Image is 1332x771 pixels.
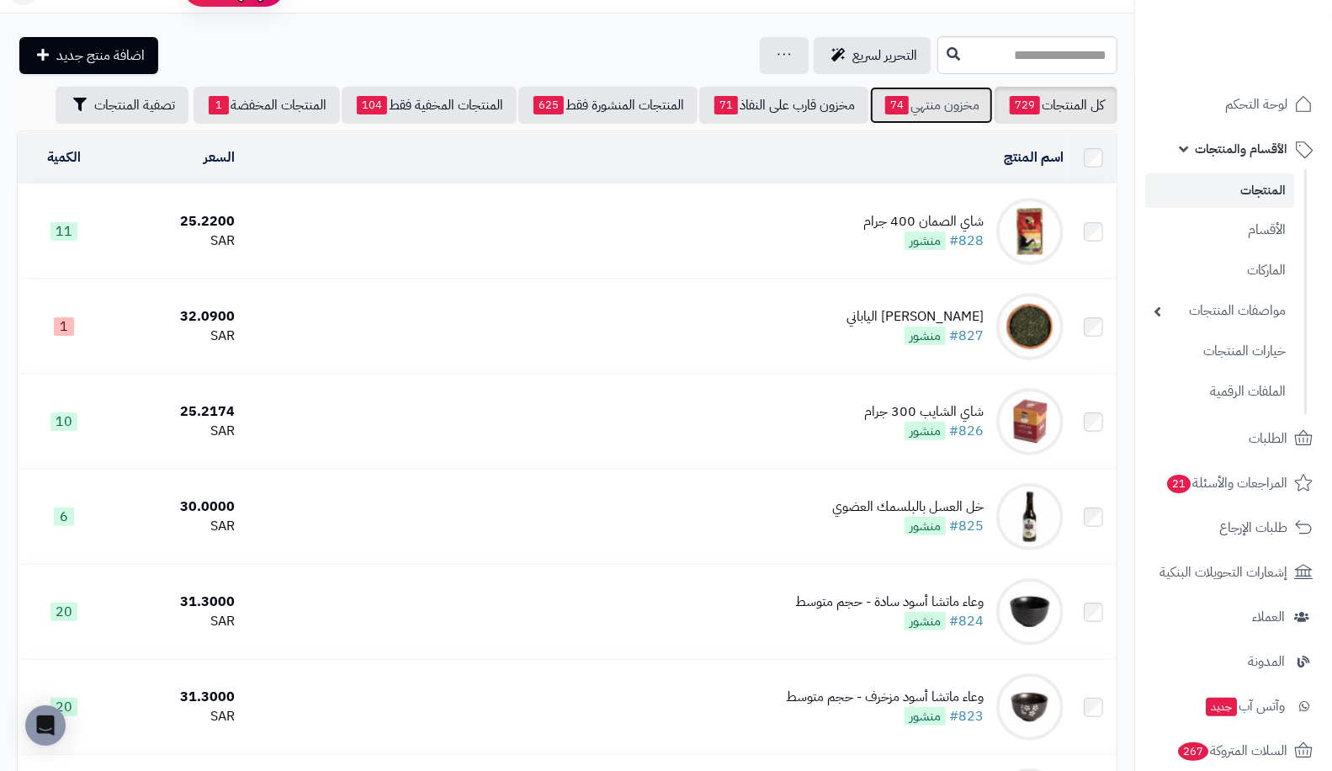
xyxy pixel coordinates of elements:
[885,96,909,114] span: 74
[996,293,1064,360] img: شاي جيوكورو الياباني
[1145,597,1322,637] a: العملاء
[1004,147,1064,167] a: اسم المنتج
[1145,374,1294,410] a: الملفات الرقمية
[996,483,1064,550] img: خل العسل بالبلسمك العضوي
[814,37,931,74] a: التحرير لسريع
[117,517,236,536] div: SAR
[870,87,993,124] a: مخزون منتهي74
[1218,45,1316,80] img: logo-2.png
[905,422,946,440] span: منشور
[54,317,74,336] span: 1
[996,388,1064,455] img: شاي الشايب 300 جرام
[1145,212,1294,248] a: الأقسام
[518,87,698,124] a: المنتجات المنشورة فقط625
[846,307,984,327] div: [PERSON_NAME] الياباني
[56,45,145,66] span: اضافة منتج جديد
[1249,427,1287,450] span: الطلبات
[117,327,236,346] div: SAR
[714,96,738,114] span: 71
[1219,516,1287,540] span: طلبات الإرجاع
[1204,694,1285,718] span: وآتس آب
[117,497,236,517] div: 30.0000
[50,603,77,621] span: 20
[795,593,984,612] div: وعاء ماتشا أسود سادة - حجم متوسط
[852,45,917,66] span: التحرير لسريع
[1145,333,1294,370] a: خيارات المنتجات
[1225,93,1287,116] span: لوحة التحكم
[786,688,984,707] div: وعاء ماتشا أسود مزخرف - حجم متوسط
[832,497,984,517] div: خل العسل بالبلسمك العضوي
[194,87,340,124] a: المنتجات المخفضة1
[342,87,517,124] a: المنتجات المخفية فقط104
[1145,293,1294,329] a: مواصفات المنتجات
[1145,418,1322,459] a: الطلبات
[117,231,236,251] div: SAR
[864,402,984,422] div: شاي الشايب 300 جرام
[949,611,984,631] a: #824
[996,673,1064,741] img: وعاء ماتشا أسود مزخرف - حجم متوسط
[117,402,236,422] div: 25.2174
[1145,552,1322,593] a: إشعارات التحويلات البنكية
[1145,173,1294,208] a: المنتجات
[905,612,946,630] span: منشور
[1145,508,1322,548] a: طلبات الإرجاع
[1167,475,1191,493] span: 21
[1145,84,1322,125] a: لوحة التحكم
[905,517,946,535] span: منشور
[1165,471,1287,495] span: المراجعات والأسئلة
[1206,698,1237,716] span: جديد
[1252,605,1285,629] span: العملاء
[1160,561,1287,584] span: إشعارات التحويلات البنكية
[1145,463,1322,503] a: المراجعات والأسئلة21
[1176,739,1287,763] span: السلات المتروكة
[94,95,175,115] span: تصفية المنتجات
[863,212,984,231] div: شاي الصمان 400 جرام
[19,37,158,74] a: اضافة منتج جديد
[117,212,236,231] div: 25.2200
[949,421,984,441] a: #826
[50,412,77,431] span: 10
[117,422,236,441] div: SAR
[949,231,984,251] a: #828
[25,705,66,746] div: Open Intercom Messenger
[50,698,77,716] span: 20
[56,87,188,124] button: تصفية المنتجات
[949,706,984,726] a: #823
[533,96,564,114] span: 625
[1248,650,1285,673] span: المدونة
[1145,731,1322,771] a: السلات المتروكة267
[1145,641,1322,682] a: المدونة
[47,147,81,167] a: الكمية
[1010,96,1040,114] span: 729
[117,593,236,612] div: 31.3000
[699,87,868,124] a: مخزون قارب على النفاذ71
[905,707,946,726] span: منشور
[996,198,1064,265] img: شاي الصمان 400 جرام
[117,612,236,631] div: SAR
[996,578,1064,646] img: وعاء ماتشا أسود سادة - حجم متوسط
[204,147,235,167] a: السعر
[209,96,229,114] span: 1
[995,87,1117,124] a: كل المنتجات729
[949,326,984,346] a: #827
[117,688,236,707] div: 31.3000
[949,516,984,536] a: #825
[54,508,74,526] span: 6
[1178,742,1208,761] span: 267
[117,707,236,726] div: SAR
[50,222,77,241] span: 11
[357,96,387,114] span: 104
[117,307,236,327] div: 32.0900
[1145,686,1322,726] a: وآتس آبجديد
[905,231,946,250] span: منشور
[1145,253,1294,289] a: الماركات
[905,327,946,345] span: منشور
[1195,137,1287,161] span: الأقسام والمنتجات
